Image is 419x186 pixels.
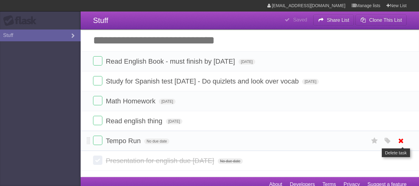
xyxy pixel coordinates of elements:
[93,156,102,165] label: Done
[93,16,108,25] span: Stuff
[159,99,176,104] span: [DATE]
[144,138,169,144] span: No due date
[313,15,354,26] button: Share List
[93,76,102,85] label: Done
[106,97,157,105] span: Math Homework
[293,17,307,22] b: Saved
[106,137,142,145] span: Tempo Run
[369,17,402,23] b: Clone This List
[166,119,183,124] span: [DATE]
[238,59,255,65] span: [DATE]
[327,17,349,23] b: Share List
[93,56,102,66] label: Done
[369,136,381,146] label: Star task
[3,15,40,26] div: Flask
[93,136,102,145] label: Done
[93,96,102,105] label: Done
[106,157,216,165] span: Presentation for english due [DATE]
[106,77,300,85] span: Study for Spanish test [DATE] - Do quizlets and look over vocab
[106,57,237,65] span: Read English Book - must finish by [DATE]
[302,79,319,84] span: [DATE]
[93,116,102,125] label: Done
[106,117,164,125] span: Read english thing
[355,15,407,26] button: Clone This List
[218,158,243,164] span: No due date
